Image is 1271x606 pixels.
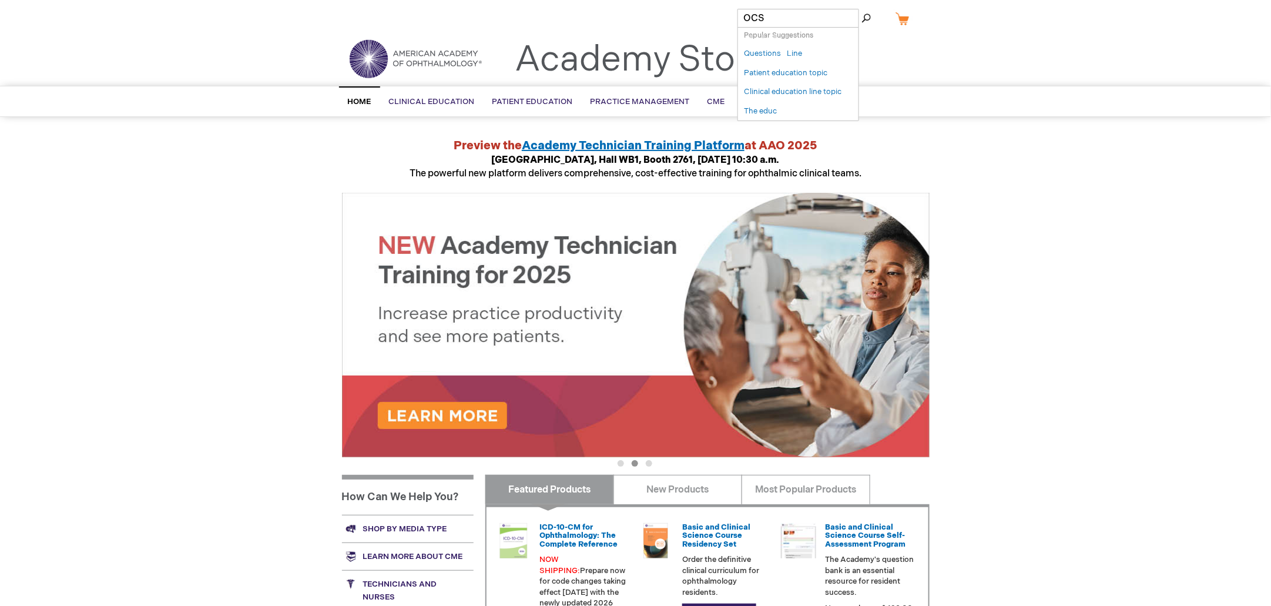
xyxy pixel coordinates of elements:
[744,31,813,40] span: Popular Suggestions
[682,523,750,549] a: Basic and Clinical Science Course Residency Set
[389,97,475,106] span: Clinical Education
[410,155,861,179] span: The powerful new platform delivers comprehensive, cost-effective training for ophthalmic clinical...
[348,97,371,106] span: Home
[342,515,474,543] a: Shop by media type
[781,523,816,558] img: bcscself_20.jpg
[744,86,841,98] a: Clinical education line topic
[515,39,769,81] a: Academy Store
[787,48,802,59] a: Line
[646,460,652,467] button: 3 of 3
[492,155,780,166] strong: [GEOGRAPHIC_DATA], Hall WB1, Booth 2761, [DATE] 10:30 a.m.
[742,475,870,504] a: Most Popular Products
[744,48,781,59] a: Questions
[485,475,614,504] a: Featured Products
[638,523,673,558] img: 02850963u_47.png
[832,6,877,29] span: Search
[744,106,777,117] a: The educ
[540,523,618,549] a: ICD-10-CM for Ophthalmology: The Complete Reference
[737,9,859,28] input: Name, # or keyword
[613,475,742,504] a: New Products
[342,543,474,570] a: Learn more about CME
[591,97,690,106] span: Practice Management
[744,68,827,79] a: Patient education topic
[342,475,474,515] h1: How Can We Help You?
[825,523,906,549] a: Basic and Clinical Science Course Self-Assessment Program
[682,554,772,598] p: Order the definitive clinical curriculum for ophthalmology residents.
[496,523,531,558] img: 0120008u_42.png
[540,555,581,575] font: NOW SHIPPING:
[707,97,725,106] span: CME
[492,97,573,106] span: Patient Education
[632,460,638,467] button: 2 of 3
[618,460,624,467] button: 1 of 3
[454,139,817,153] strong: Preview the at AAO 2025
[522,139,745,153] a: Academy Technician Training Platform
[825,554,914,598] p: The Academy's question bank is an essential resource for resident success.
